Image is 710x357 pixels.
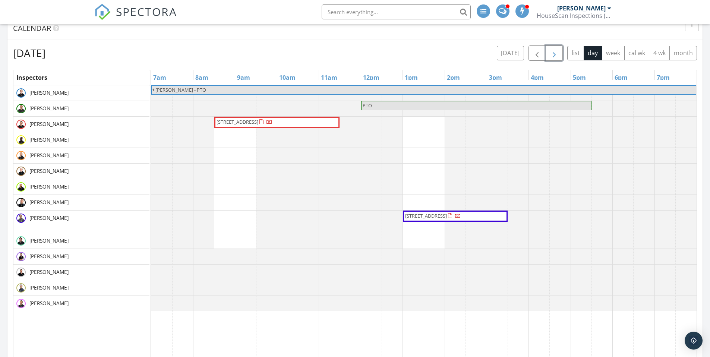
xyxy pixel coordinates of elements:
span: [PERSON_NAME] [28,284,70,291]
span: [PERSON_NAME] [28,214,70,222]
span: [STREET_ADDRESS] [217,119,258,125]
img: devin_photo_1.jpg [16,104,26,113]
input: Search everything... [322,4,471,19]
span: [PERSON_NAME] [28,183,70,190]
div: Open Intercom Messenger [685,332,703,350]
img: 25_headshot_insurance_gage.png [16,268,26,277]
button: month [669,46,697,60]
h2: [DATE] [13,45,45,60]
a: 10am [277,72,297,83]
span: [PERSON_NAME] [28,152,70,159]
button: Previous day [528,45,546,61]
img: tyler_headshot.jpg [16,182,26,192]
button: list [567,46,584,60]
a: 6pm [613,72,629,83]
div: [PERSON_NAME] [557,4,606,12]
span: [STREET_ADDRESS] [405,212,447,219]
button: Next day [546,45,563,61]
a: 9am [235,72,252,83]
a: 5pm [571,72,588,83]
span: Calendar [13,23,51,33]
span: [PERSON_NAME] [28,300,70,307]
img: The Best Home Inspection Software - Spectora [94,4,111,20]
button: cal wk [624,46,650,60]
img: untitled_2500_x_2500_px_4.png [16,252,26,261]
a: 7pm [655,72,672,83]
span: [PERSON_NAME] [28,253,70,260]
a: 7am [151,72,168,83]
img: 25_headshot_insurance_blake.png [16,283,26,293]
img: josh_photo1_spectora.jpg [16,120,26,129]
img: home_scan16.jpg [16,167,26,176]
img: shaun_headshot.png [16,151,26,160]
button: 4 wk [649,46,670,60]
a: 4pm [529,72,546,83]
span: Inspectors [16,73,47,82]
span: [PERSON_NAME] [28,268,70,276]
span: [PERSON_NAME] [28,136,70,143]
span: [PERSON_NAME] [28,105,70,112]
a: SPECTORA [94,10,177,26]
a: 11am [319,72,339,83]
span: [PERSON_NAME] [28,89,70,97]
img: daven_headshot.jpg [16,135,26,145]
span: PTO [363,102,372,109]
a: 3pm [487,72,504,83]
img: bradley_face.png [16,299,26,308]
span: [PERSON_NAME] [28,199,70,206]
span: [PERSON_NAME] [28,167,70,175]
div: HouseScan Inspections (HOME) [537,12,611,19]
a: 12pm [361,72,381,83]
img: mike_headshots.jpg [16,198,26,207]
a: 2pm [445,72,462,83]
button: week [602,46,625,60]
button: day [584,46,602,60]
span: [PERSON_NAME] [28,120,70,128]
button: [DATE] [497,46,524,60]
span: [PERSON_NAME] - PTO [155,86,206,93]
img: trent_headshot.png [16,214,26,223]
span: [PERSON_NAME] [28,237,70,244]
a: 1pm [403,72,420,83]
a: 8am [193,72,210,83]
img: dom_headshot.jpg [16,236,26,246]
img: home_scan2.jpg [16,88,26,98]
span: SPECTORA [116,4,177,19]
